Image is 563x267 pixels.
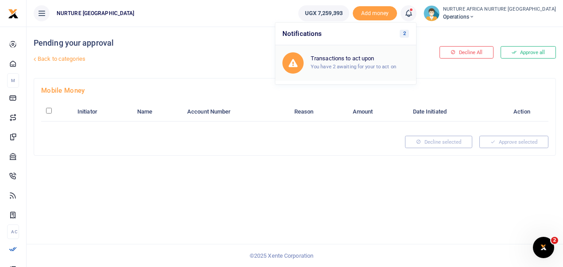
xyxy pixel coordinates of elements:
[347,102,408,121] th: Amount
[298,5,349,21] a: UGX 7,259,393
[440,46,494,59] button: Decline All
[34,38,379,48] h4: Pending your approval
[424,5,556,21] a: profile-user NURTURE AFRICA NURTURE [GEOGRAPHIC_DATA] Operations
[305,9,343,18] span: UGX 7,259,393
[353,6,397,21] span: Add money
[353,6,397,21] li: Toup your wallet
[551,237,558,244] span: 2
[495,102,548,121] th: Action
[73,102,132,121] th: Initiator
[311,63,396,70] small: You have 2 awaiting for your to act on
[182,102,289,121] th: Account Number
[443,6,556,13] small: NURTURE AFRICA NURTURE [GEOGRAPHIC_DATA]
[533,237,554,258] iframe: Intercom live chat
[424,5,440,21] img: profile-user
[8,10,19,16] a: logo-small logo-large logo-large
[289,102,347,121] th: Reason
[8,8,19,19] img: logo-small
[31,51,379,67] a: Back to categories
[400,30,409,38] span: 2
[501,46,556,59] button: Approve all
[353,9,397,16] a: Add money
[132,102,182,121] th: Name
[295,5,353,21] li: Wallet ballance
[41,86,548,95] h4: Mobile Money
[275,23,416,45] h6: Notifications
[311,55,409,62] h6: Transactions to act upon
[7,224,19,239] li: Ac
[275,45,416,81] a: Transactions to act upon You have 2 awaiting for your to act on
[7,73,19,88] li: M
[443,13,556,21] span: Operations
[408,102,495,121] th: Date Initiated
[53,9,138,17] span: NURTURE [GEOGRAPHIC_DATA]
